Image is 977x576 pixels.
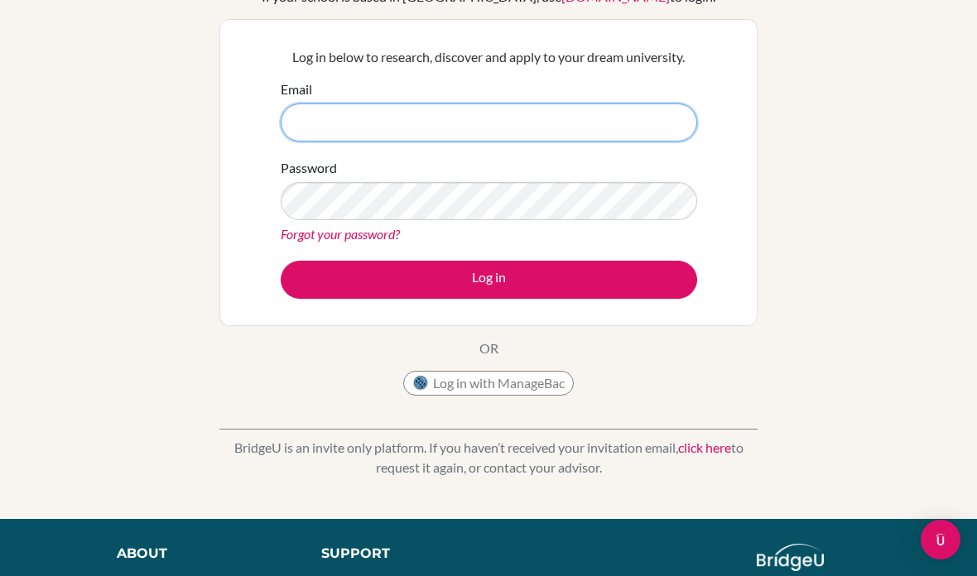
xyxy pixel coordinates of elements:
[678,439,731,455] a: click here
[281,79,312,99] label: Email
[281,47,697,67] p: Log in below to research, discover and apply to your dream university.
[321,544,473,564] div: Support
[117,544,284,564] div: About
[281,261,697,299] button: Log in
[281,226,400,242] a: Forgot your password?
[219,438,758,478] p: BridgeU is an invite only platform. If you haven’t received your invitation email, to request it ...
[921,520,960,559] div: Open Intercom Messenger
[403,371,574,396] button: Log in with ManageBac
[479,338,498,358] p: OR
[281,158,337,178] label: Password
[757,544,824,571] img: logo_white@2x-f4f0deed5e89b7ecb1c2cc34c3e3d731f90f0f143d5ea2071677605dd97b5244.png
